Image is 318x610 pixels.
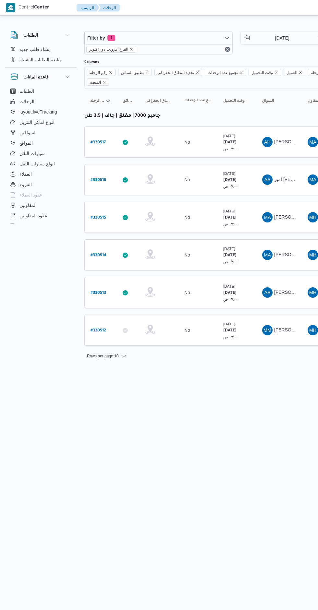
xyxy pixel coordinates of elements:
[5,44,77,67] div: الطلبات
[262,174,273,185] div: Ameir Ahmad Abobkar Muhammad Muhammad Alamghaza
[309,325,316,335] span: MH
[274,290,312,295] span: [PERSON_NAME]
[241,31,314,44] input: Press the down key to open a popover containing a calendar.
[34,5,49,10] b: Center
[19,160,55,168] span: انواع سيارات النقل
[19,139,33,147] span: المواقع
[263,325,271,335] span: MM
[154,69,202,76] span: تحديد النطاق الجغرافى
[274,214,312,220] span: [PERSON_NAME]
[264,137,271,147] span: AH
[19,45,51,53] span: إنشاء طلب جديد
[184,139,190,145] div: No
[89,46,128,52] span: الفرع: فرونت دور اكتوبر
[184,290,190,295] div: No
[91,329,106,333] b: # 330512
[223,171,235,175] small: [DATE]
[91,175,106,184] a: #330516
[260,95,299,106] button: السواق
[87,34,105,42] span: Filter by
[19,191,42,199] span: عقود العملاء
[8,159,74,169] button: انواع سيارات النقل
[223,98,245,103] span: وقت التحميل
[121,69,143,76] span: تطبيق السائق
[205,69,246,76] span: تجميع عدد الوحدات
[19,170,32,178] span: العملاء
[223,134,235,138] small: [DATE]
[223,297,238,301] small: ٠٧:٠٠ ص
[8,96,74,107] button: الرحلات
[8,138,74,148] button: المواقع
[8,44,74,54] button: إنشاء طلب جديد
[87,78,109,86] span: المنصه
[223,259,238,264] small: ٠٧:٠٠ ص
[19,222,46,230] span: اجهزة التليفون
[308,250,318,260] div: Muhammad Hasani Muhammad Ibrahem
[84,352,129,360] button: Rows per page:10
[262,250,273,260] div: Muhammad Altijana Hamid Aisa
[309,137,316,147] span: MA
[23,31,38,39] h3: الطلبات
[249,69,281,76] span: وقت التحميل
[239,71,243,75] button: Remove تجميع عدد الوحدات from selection in this group
[8,179,74,190] button: الفروع
[118,69,152,76] span: تطبيق السائق
[157,69,194,76] span: تحديد النطاق الجغرافى
[84,60,99,65] label: Columns
[8,148,74,159] button: سيارات النقل
[208,69,238,76] span: تجميع عدد الوحدات
[19,129,37,137] span: السواقين
[195,71,199,75] button: Remove تحديد النطاق الجغرافى from selection in this group
[223,335,238,339] small: ٠٧:٠٠ ص
[184,327,190,333] div: No
[91,178,106,183] b: # 330516
[262,325,273,335] div: Martdha Muhammad Alhusan Yousf
[19,118,55,126] span: انواع اماكن التنزيل
[223,140,237,145] b: [DATE]
[308,212,318,222] div: Muhammad Hasani Muhammad Ibrahem
[8,107,74,117] button: layout.liveTracking
[8,190,74,200] button: عقود العملاء
[223,246,235,251] small: [DATE]
[264,212,271,222] span: MA
[10,31,71,39] button: الطلبات
[19,150,45,157] span: سيارات النقل
[10,73,71,81] button: قاعدة البيانات
[90,79,101,86] span: المنصه
[19,201,37,209] span: المقاولين
[19,56,62,64] span: متابعة الطلبات النشطة
[91,251,106,259] a: #330514
[8,86,74,96] button: الطلبات
[8,169,74,179] button: العملاء
[91,253,106,258] b: # 330514
[77,4,99,12] button: الرئيسيه
[88,95,114,106] button: رقم الرحلةSorted in descending order
[287,69,297,76] span: العميل
[274,71,278,75] button: Remove وقت التحميل from selection in this group
[264,250,271,260] span: MA
[223,291,237,295] b: [DATE]
[223,322,235,326] small: [DATE]
[91,326,106,335] a: #330512
[8,54,74,65] button: متابعة الطلبات النشطة
[274,327,312,332] span: [PERSON_NAME]
[123,98,134,103] span: تطبيق السائق
[223,216,237,220] b: [DATE]
[308,174,318,185] div: Muhammad Abadalamunam HIshm Isamaail
[224,45,231,53] button: Remove
[223,329,237,333] b: [DATE]
[221,95,253,106] button: وقت التحميل
[262,287,273,298] div: Ahmad Saad Muhammad Said Shbak
[8,127,74,138] button: السواقين
[8,221,74,231] button: اجهزة التليفون
[145,98,173,103] span: تحديد النطاق الجغرافى
[91,291,106,295] b: # 330513
[91,213,106,222] a: #330515
[143,95,175,106] button: تحديد النطاق الجغرافى
[308,325,318,335] div: Muhammad Hasani Muhammad Ibrahem
[223,147,238,151] small: ٠٧:٠٠ ص
[91,138,106,147] a: #330517
[223,284,235,288] small: [DATE]
[264,287,270,298] span: AS
[107,35,115,41] span: 1 active filters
